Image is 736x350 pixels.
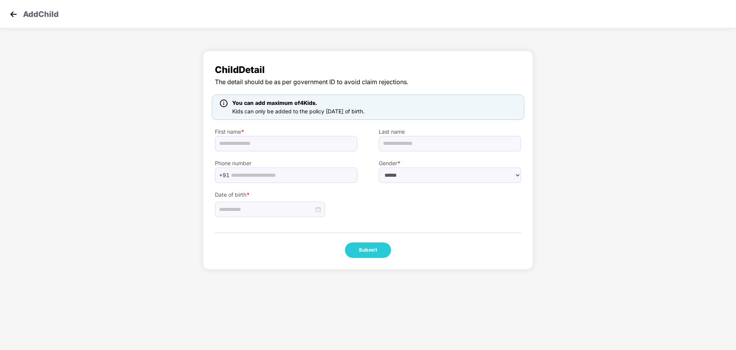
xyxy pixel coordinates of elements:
span: Kids can only be added to the policy [DATE] of birth. [232,108,365,114]
span: +91 [219,169,229,181]
label: Gender [379,159,521,168]
button: Submit [345,242,391,258]
span: You can add maximum of 4 Kids. [232,100,317,106]
img: svg+xml;base64,PHN2ZyB4bWxucz0iaHR0cDovL3d3dy53My5vcmcvMjAwMC9zdmciIHdpZHRoPSIzMCIgaGVpZ2h0PSIzMC... [8,8,19,20]
span: The detail should be as per government ID to avoid claim rejections. [215,77,521,87]
span: Child Detail [215,63,521,77]
img: icon [220,100,228,107]
label: Last name [379,128,521,136]
label: Phone number [215,159,357,168]
p: Add Child [23,8,59,18]
label: Date of birth [215,191,357,199]
label: First name [215,128,357,136]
